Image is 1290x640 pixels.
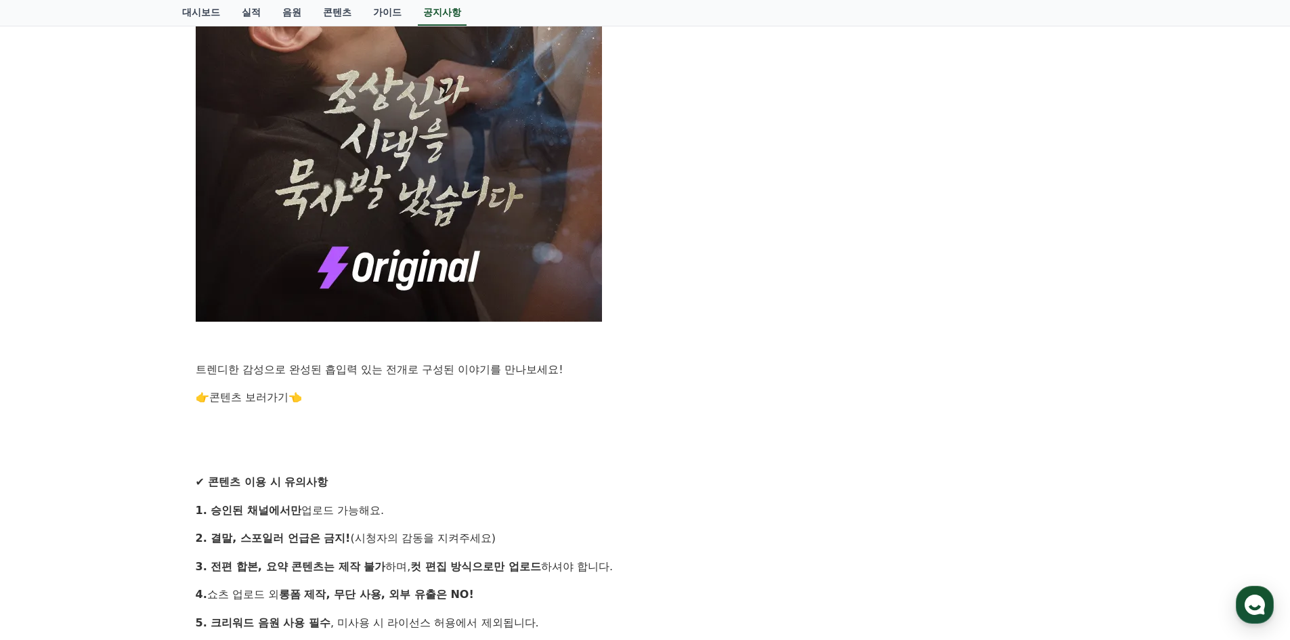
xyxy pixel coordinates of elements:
[196,558,1095,576] p: 하며, 하셔야 합니다.
[196,502,1095,519] p: 업로드 가능해요.
[196,361,1095,379] p: 트렌디한 감성으로 완성된 흡입력 있는 전개로 구성된 이야기를 만나보세요!
[196,588,207,601] strong: 4.
[124,450,140,461] span: 대화
[196,504,301,517] strong: 1. 승인된 채널에서만
[209,450,225,461] span: 설정
[196,614,1095,632] p: , 미사용 시 라이선스 허용에서 제외됩니다.
[43,450,51,461] span: 홈
[196,532,351,545] strong: 2. 결말, 스포일러 언급은 금지!
[196,586,1095,603] p: 쇼츠 업로드 외
[410,560,541,573] strong: 컷 편집 방식으로만 업로드
[209,391,288,404] a: 콘텐츠 보러가기
[196,616,331,629] strong: 5. 크리워드 음원 사용 필수
[196,530,1095,547] p: (시청자의 감동을 지켜주세요)
[4,429,89,463] a: 홈
[175,429,260,463] a: 설정
[279,588,474,601] strong: 롱폼 제작, 무단 사용, 외부 유출은 NO!
[196,475,328,488] strong: ✔ 콘텐츠 이용 시 유의사항
[196,389,1095,406] p: 👉 👈
[196,560,386,573] strong: 3. 전편 합본, 요약 콘텐츠는 제작 불가
[89,429,175,463] a: 대화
